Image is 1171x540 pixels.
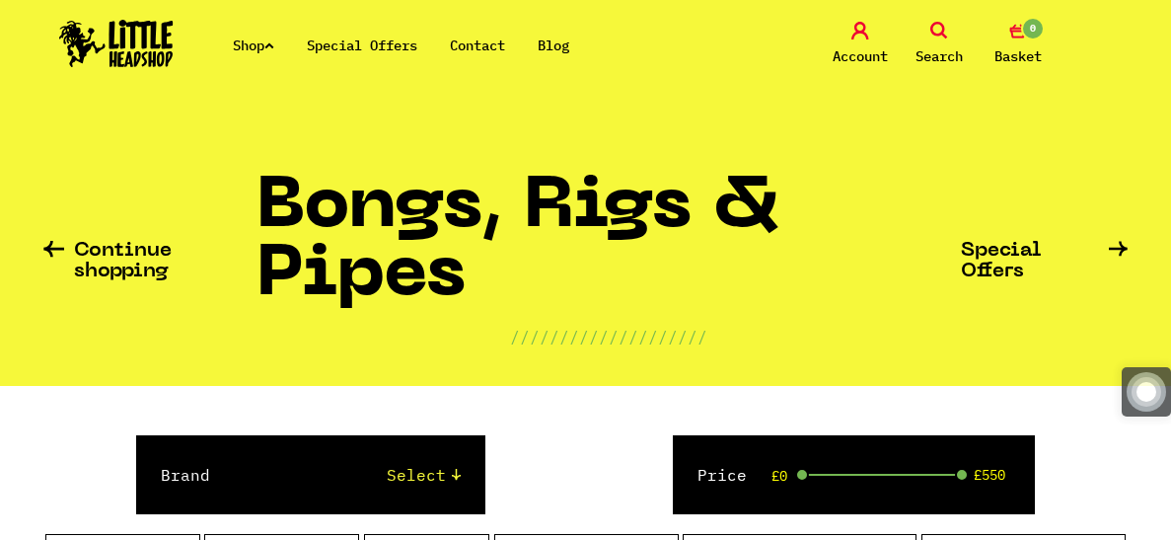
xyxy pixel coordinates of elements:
span: 0 [1021,17,1045,40]
a: 0 Basket [984,22,1053,68]
a: Shop [233,37,274,54]
span: Account [833,44,888,68]
a: Special Offers [961,241,1129,282]
a: Continue shopping [43,241,256,282]
img: Little Head Shop Logo [59,20,174,67]
p: //////////////////// [510,325,707,348]
a: Blog [538,37,569,54]
span: £550 [974,467,1005,483]
a: Search [905,22,974,68]
a: Special Offers [307,37,417,54]
span: Basket [994,44,1042,68]
h1: Bongs, Rigs & Pipes [256,175,961,325]
label: Price [697,463,747,487]
label: Brand [161,463,210,487]
span: £0 [771,468,787,484]
span: Search [915,44,963,68]
a: Contact [450,37,505,54]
